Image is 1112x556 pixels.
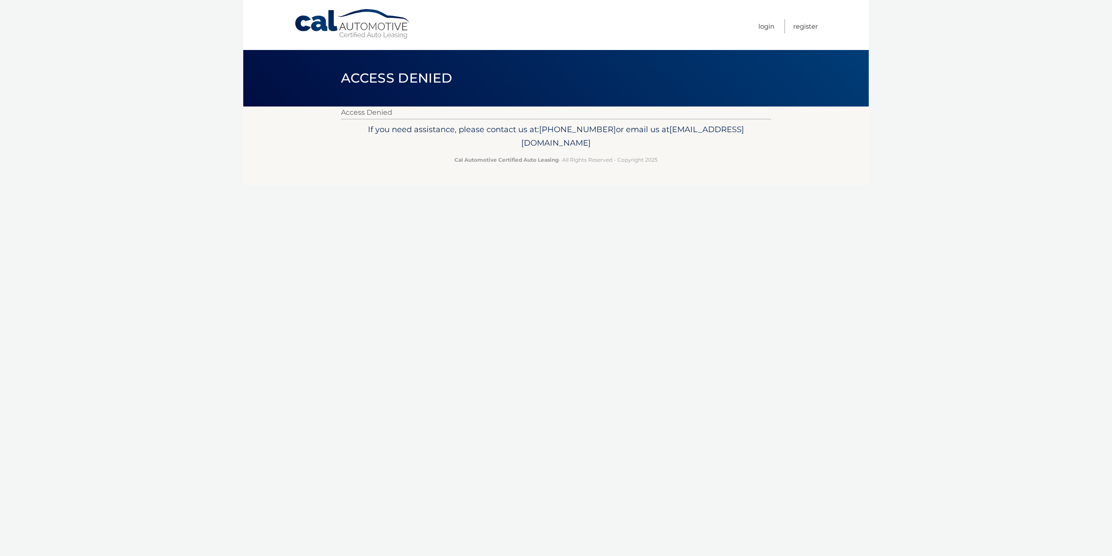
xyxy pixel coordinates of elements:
[454,156,559,163] strong: Cal Automotive Certified Auto Leasing
[758,19,774,33] a: Login
[793,19,818,33] a: Register
[294,9,411,40] a: Cal Automotive
[341,107,771,119] p: Access Denied
[347,123,765,150] p: If you need assistance, please contact us at: or email us at
[341,70,452,86] span: Access Denied
[347,155,765,164] p: - All Rights Reserved - Copyright 2025
[539,124,616,134] span: [PHONE_NUMBER]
